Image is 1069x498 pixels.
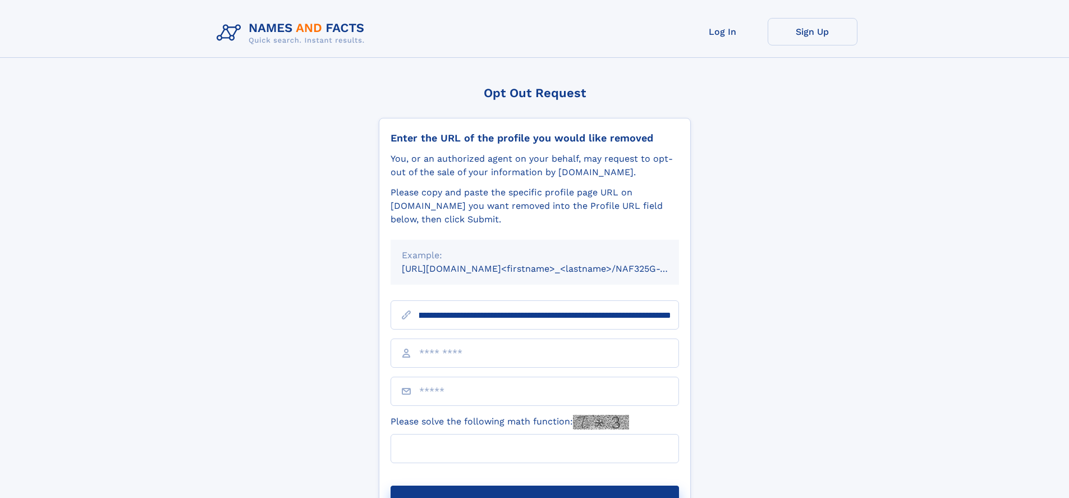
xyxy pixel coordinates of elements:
[391,132,679,144] div: Enter the URL of the profile you would like removed
[212,18,374,48] img: Logo Names and Facts
[678,18,768,45] a: Log In
[379,86,691,100] div: Opt Out Request
[768,18,857,45] a: Sign Up
[391,415,629,430] label: Please solve the following math function:
[402,249,668,262] div: Example:
[391,186,679,226] div: Please copy and paste the specific profile page URL on [DOMAIN_NAME] you want removed into the Pr...
[391,152,679,179] div: You, or an authorized agent on your behalf, may request to opt-out of the sale of your informatio...
[402,263,700,274] small: [URL][DOMAIN_NAME]<firstname>_<lastname>/NAF325G-xxxxxxxx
